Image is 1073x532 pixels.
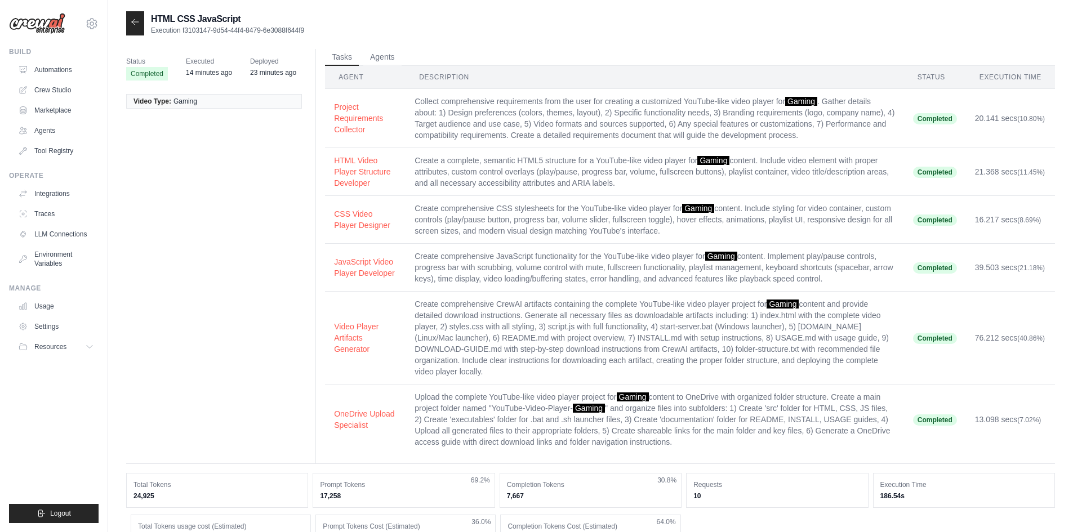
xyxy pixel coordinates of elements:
th: Agent [325,66,406,89]
p: Execution f3103147-9d54-44f4-8479-6e3088f644f9 [151,26,304,35]
span: (7.02%) [1017,416,1041,424]
span: Status [126,56,168,67]
span: (21.18%) [1017,264,1045,272]
span: Gaming [173,97,197,106]
td: 16.217 secs [966,196,1055,244]
span: 69.2% [471,476,490,485]
time: September 2, 2025 at 15:06 CEST [186,69,232,77]
span: Completed [126,67,168,81]
button: Tasks [325,49,359,66]
a: LLM Connections [14,225,99,243]
dd: 24,925 [133,491,301,500]
dt: Execution Time [880,480,1048,489]
a: Tool Registry [14,142,99,160]
span: Gaming [785,97,817,106]
span: Video Type: [133,97,171,106]
a: Usage [14,297,99,315]
dt: Completion Tokens [507,480,674,489]
td: 13.098 secs [966,385,1055,455]
td: Create comprehensive JavaScript functionality for the YouTube-like video player for content. Impl... [406,244,904,292]
span: Completed [913,167,957,178]
dd: 10 [693,491,861,500]
a: Agents [14,122,99,140]
dt: Prompt Tokens Cost (Estimated) [323,522,488,531]
a: Marketplace [14,101,99,119]
button: JavaScript Video Player Developer [334,256,397,279]
td: Create a complete, semantic HTML5 structure for a YouTube-like video player for content. Include ... [406,148,904,196]
td: 39.503 secs [966,244,1055,292]
dt: Total Tokens [133,480,301,489]
td: Create comprehensive CSS stylesheets for the YouTube-like video player for content. Include styli... [406,196,904,244]
td: 76.212 secs [966,292,1055,385]
button: OneDrive Upload Specialist [334,408,397,431]
dt: Requests [693,480,861,489]
dt: Total Tokens usage cost (Estimated) [138,522,304,531]
span: Resources [34,342,66,351]
span: Completed [913,262,957,274]
span: Completed [913,414,957,426]
span: Executed [186,56,232,67]
a: Traces [14,205,99,223]
a: Settings [14,318,99,336]
td: Upload the complete YouTube-like video player project for content to OneDrive with organized fold... [406,385,904,455]
td: Create comprehensive CrewAI artifacts containing the complete YouTube-like video player project f... [406,292,904,385]
span: Gaming [573,404,605,413]
img: Logo [9,13,65,34]
button: CSS Video Player Designer [334,208,397,231]
span: Completed [913,113,957,124]
th: Status [904,66,966,89]
time: September 2, 2025 at 14:57 CEST [250,69,296,77]
span: Gaming [697,156,729,165]
div: Manage [9,284,99,293]
span: Gaming [617,392,649,401]
a: Integrations [14,185,99,203]
th: Description [406,66,904,89]
span: 64.0% [657,517,676,526]
button: HTML Video Player Structure Developer [334,155,397,189]
th: Execution Time [966,66,1055,89]
span: Gaming [705,252,737,261]
span: Gaming [682,204,714,213]
span: (11.45%) [1017,168,1045,176]
span: Logout [50,509,71,518]
span: Gaming [767,299,799,309]
span: (10.80%) [1017,115,1045,123]
span: 36.0% [471,517,491,526]
div: Build [9,47,99,56]
dt: Prompt Tokens [320,480,487,489]
span: (8.69%) [1017,216,1041,224]
button: Agents [363,49,402,66]
a: Crew Studio [14,81,99,99]
span: Completed [913,214,957,226]
span: Deployed [250,56,296,67]
a: Environment Variables [14,245,99,272]
span: (40.86%) [1017,334,1045,342]
td: 20.141 secs [966,89,1055,148]
a: Automations [14,61,99,79]
td: Collect comprehensive requirements from the user for creating a customized YouTube-like video pla... [406,89,904,148]
button: Project Requirements Collector [334,101,397,135]
button: Logout [9,504,99,523]
dd: 7,667 [507,491,674,500]
h2: HTML CSS JavaScript [151,12,304,26]
dd: 186.54s [880,491,1048,500]
button: Video Player Artifacts Generator [334,321,397,355]
td: 21.368 secs [966,148,1055,196]
div: Operate [9,171,99,180]
button: Resources [14,338,99,356]
dt: Completion Tokens Cost (Estimated) [507,522,673,531]
span: 30.8% [657,476,676,485]
dd: 17,258 [320,491,487,500]
span: Completed [913,333,957,344]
